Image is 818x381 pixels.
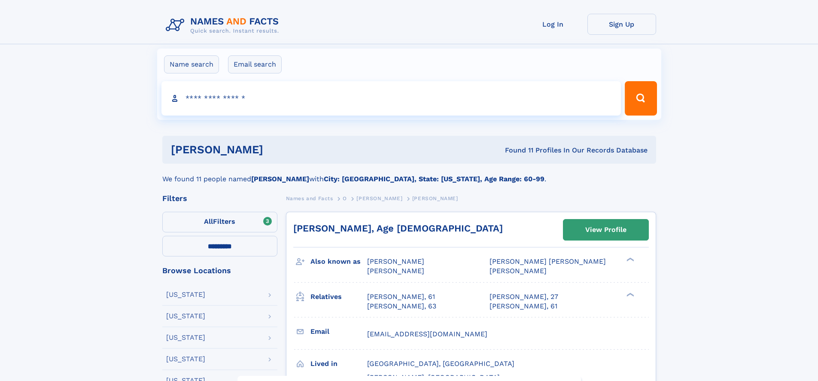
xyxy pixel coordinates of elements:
[228,55,282,73] label: Email search
[251,175,309,183] b: [PERSON_NAME]
[624,292,635,297] div: ❯
[367,257,424,265] span: [PERSON_NAME]
[625,81,657,116] button: Search Button
[367,330,487,338] span: [EMAIL_ADDRESS][DOMAIN_NAME]
[310,290,367,304] h3: Relatives
[587,14,656,35] a: Sign Up
[585,220,626,240] div: View Profile
[367,302,436,311] a: [PERSON_NAME], 63
[356,193,402,204] a: [PERSON_NAME]
[367,292,435,302] a: [PERSON_NAME], 61
[162,14,286,37] img: Logo Names and Facts
[490,257,606,265] span: [PERSON_NAME] [PERSON_NAME]
[293,223,503,234] a: [PERSON_NAME], Age [DEMOGRAPHIC_DATA]
[166,334,205,341] div: [US_STATE]
[162,267,277,274] div: Browse Locations
[343,195,347,201] span: O
[166,291,205,298] div: [US_STATE]
[343,193,347,204] a: O
[412,195,458,201] span: [PERSON_NAME]
[490,292,558,302] a: [PERSON_NAME], 27
[367,360,514,368] span: [GEOGRAPHIC_DATA], [GEOGRAPHIC_DATA]
[624,257,635,262] div: ❯
[204,217,213,226] span: All
[162,195,277,202] div: Filters
[384,146,648,155] div: Found 11 Profiles In Our Records Database
[324,175,544,183] b: City: [GEOGRAPHIC_DATA], State: [US_STATE], Age Range: 60-99
[490,267,547,275] span: [PERSON_NAME]
[162,164,656,184] div: We found 11 people named with .
[171,144,384,155] h1: [PERSON_NAME]
[310,324,367,339] h3: Email
[519,14,587,35] a: Log In
[164,55,219,73] label: Name search
[356,195,402,201] span: [PERSON_NAME]
[161,81,621,116] input: search input
[367,267,424,275] span: [PERSON_NAME]
[310,357,367,371] h3: Lived in
[286,193,333,204] a: Names and Facts
[166,356,205,363] div: [US_STATE]
[162,212,277,232] label: Filters
[490,302,557,311] a: [PERSON_NAME], 61
[166,313,205,320] div: [US_STATE]
[310,254,367,269] h3: Also known as
[563,219,648,240] a: View Profile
